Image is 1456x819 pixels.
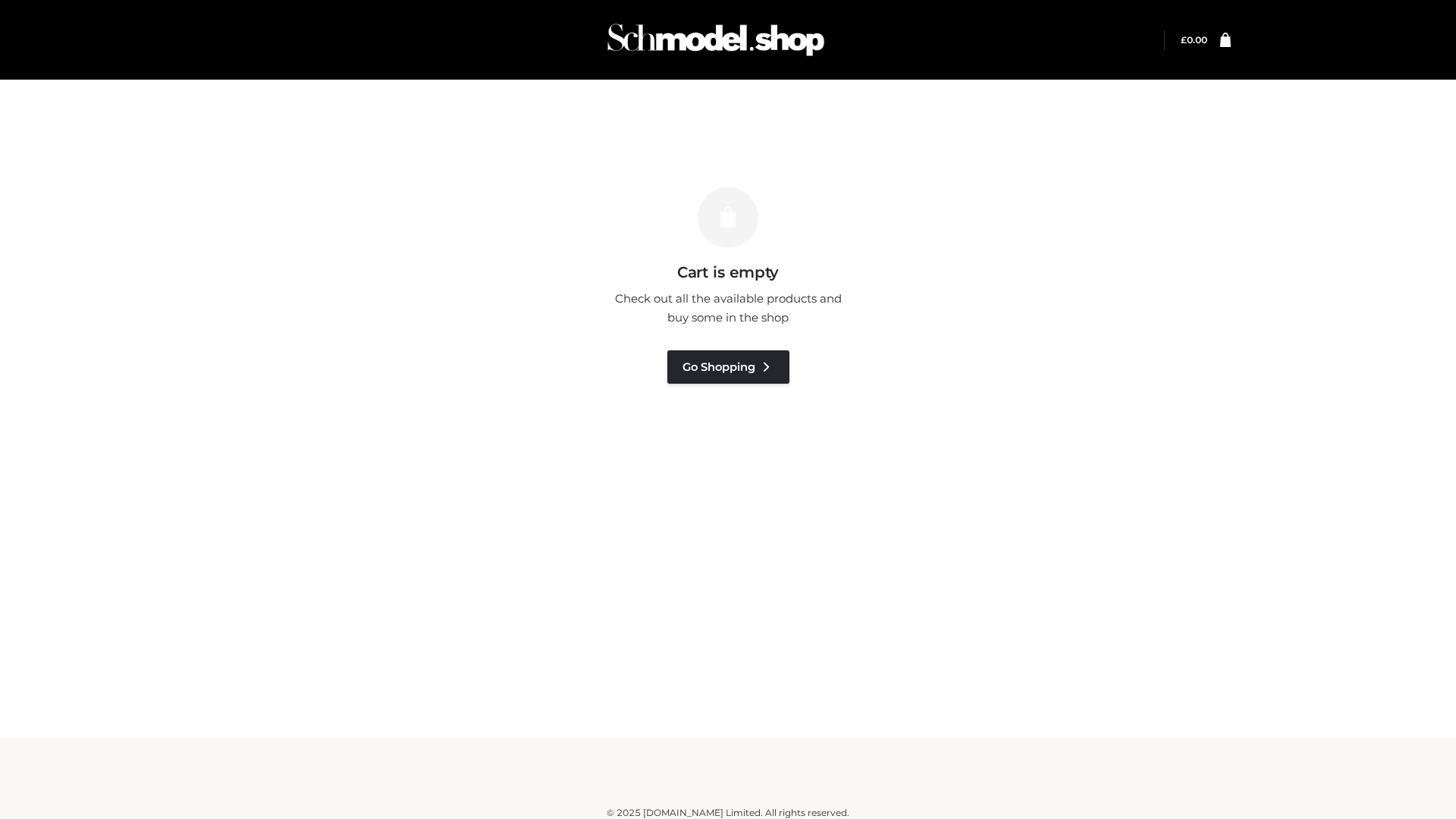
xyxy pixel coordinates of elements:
[1181,34,1207,45] bdi: 0.00
[1181,34,1187,45] span: £
[1181,34,1207,45] a: £0.00
[602,10,830,70] img: Schmodel Admin 964
[259,263,1197,281] h3: Cart is empty
[667,350,789,384] a: Go Shopping
[607,289,849,328] p: Check out all the available products and buy some in the shop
